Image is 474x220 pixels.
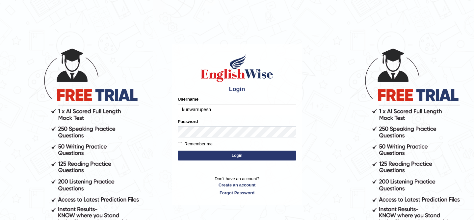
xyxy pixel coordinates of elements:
[199,53,275,83] img: Logo of English Wise sign in for intelligent practice with AI
[178,96,198,102] label: Username
[178,141,213,147] label: Remember me
[178,86,296,93] h4: Login
[178,176,296,196] p: Don't have an account?
[178,151,296,160] button: Login
[178,142,182,146] input: Remember me
[178,190,296,196] a: Forgot Password
[178,118,198,125] label: Password
[178,182,296,188] a: Create an account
